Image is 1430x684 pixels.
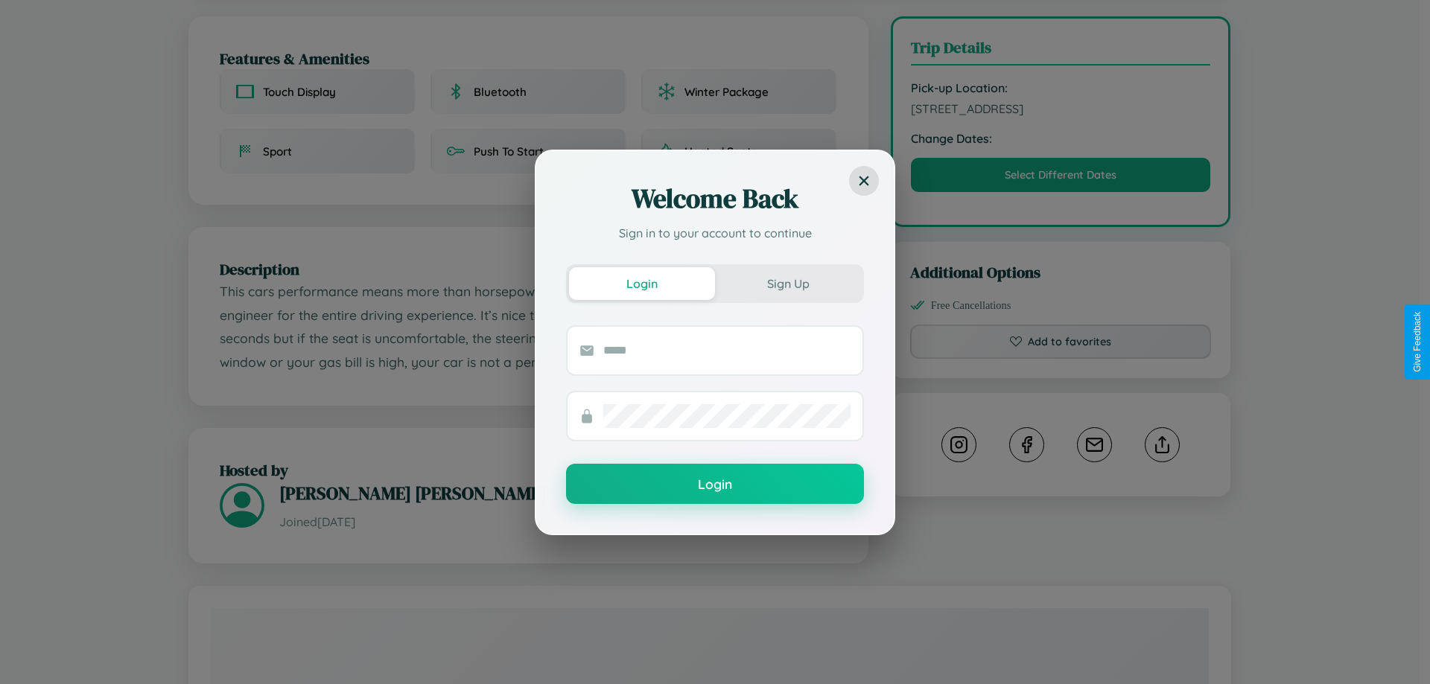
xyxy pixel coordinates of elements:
[566,464,864,504] button: Login
[569,267,715,300] button: Login
[566,224,864,242] p: Sign in to your account to continue
[1412,312,1423,372] div: Give Feedback
[566,181,864,217] h2: Welcome Back
[715,267,861,300] button: Sign Up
